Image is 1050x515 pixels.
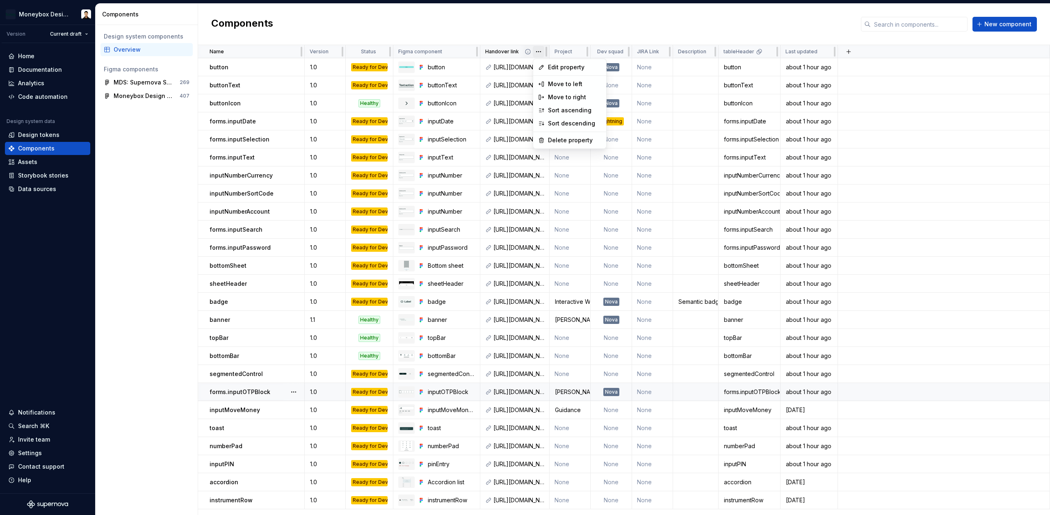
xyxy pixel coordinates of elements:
[548,106,601,114] div: Sort ascending
[548,119,601,128] div: Sort descending
[548,93,601,101] div: Move to right
[548,63,601,71] span: Edit property
[548,136,601,144] div: Delete property
[548,80,601,88] div: Move to left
